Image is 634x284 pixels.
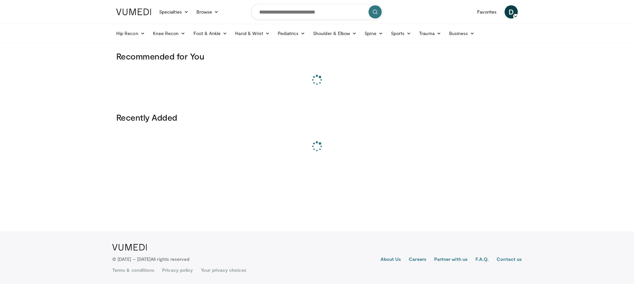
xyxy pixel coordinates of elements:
[201,267,246,273] a: Your privacy choices
[149,27,190,40] a: Knee Recon
[193,5,223,19] a: Browse
[112,267,154,273] a: Terms & conditions
[274,27,309,40] a: Pediatrics
[380,256,401,264] a: About Us
[475,256,489,264] a: F.A.Q.
[309,27,361,40] a: Shoulder & Elbow
[190,27,231,40] a: Foot & Ankle
[116,51,518,61] h3: Recommended for You
[415,27,445,40] a: Trauma
[445,27,479,40] a: Business
[112,256,190,263] p: © [DATE] – [DATE]
[251,4,383,20] input: Search topics, interventions
[162,267,193,273] a: Privacy policy
[434,256,468,264] a: Partner with us
[151,256,189,262] span: All rights reserved
[116,112,518,123] h3: Recently Added
[387,27,415,40] a: Sports
[361,27,387,40] a: Spine
[112,244,147,251] img: VuMedi Logo
[409,256,426,264] a: Careers
[505,5,518,19] a: D
[497,256,522,264] a: Contact us
[473,5,501,19] a: Favorites
[116,9,151,15] img: VuMedi Logo
[112,27,149,40] a: Hip Recon
[231,27,274,40] a: Hand & Wrist
[155,5,193,19] a: Specialties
